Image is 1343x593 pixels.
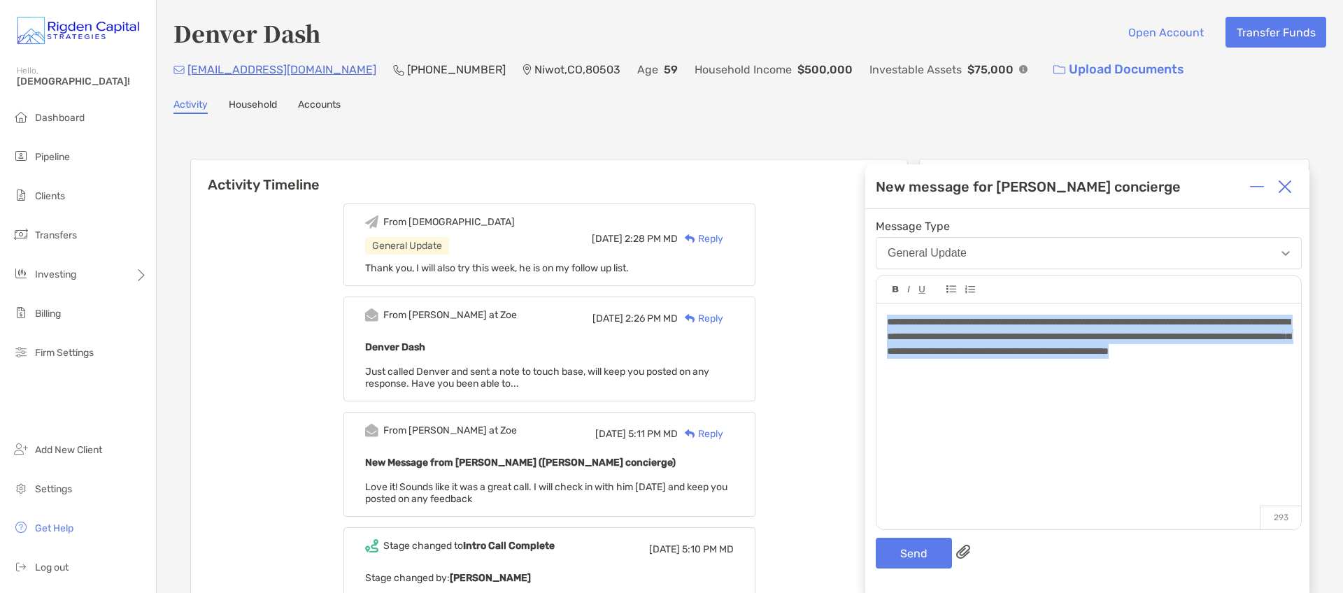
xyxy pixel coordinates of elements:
span: Settings [35,483,72,495]
p: 293 [1260,506,1301,529]
span: Log out [35,562,69,573]
span: 5:10 PM MD [682,543,734,555]
span: [DEMOGRAPHIC_DATA]! [17,76,148,87]
img: Editor control icon [918,286,925,294]
span: [DATE] [592,233,623,245]
div: General Update [365,237,449,255]
img: Expand or collapse [1250,180,1264,194]
p: Household Income [695,61,792,78]
img: pipeline icon [13,148,29,164]
img: billing icon [13,304,29,321]
span: Just called Denver and sent a note to touch base, will keep you posted on any response. Have you ... [365,366,709,390]
div: General Update [888,247,967,259]
a: Activity [173,99,208,114]
img: Info Icon [1019,65,1028,73]
img: Editor control icon [965,285,975,294]
span: Investing [35,269,76,280]
p: $500,000 [797,61,853,78]
span: [DATE] [592,313,623,324]
span: Dashboard [35,112,85,124]
span: [DATE] [649,543,680,555]
img: Close [1278,180,1292,194]
span: 2:28 PM MD [625,233,678,245]
h6: Activity Timeline [191,159,907,193]
b: [PERSON_NAME] [450,572,531,584]
div: Reply [678,427,723,441]
img: Reply icon [685,314,695,323]
p: 59 [664,61,678,78]
span: Thank you, I will also try this week, he is on my follow up list. [365,262,629,274]
span: Clients [35,190,65,202]
div: Reply [678,311,723,326]
span: Pipeline [35,151,70,163]
img: logout icon [13,558,29,575]
span: Love it! Sounds like it was a great call. I will check in with him [DATE] and keep you posted on ... [365,481,727,505]
img: transfers icon [13,226,29,243]
img: Reply icon [685,234,695,243]
span: Billing [35,308,61,320]
p: Stage changed by: [365,569,734,587]
a: Upload Documents [1044,55,1193,85]
span: Transfers [35,229,77,241]
b: New Message from [PERSON_NAME] ([PERSON_NAME] concierge) [365,457,676,469]
span: 2:26 PM MD [625,313,678,324]
button: Send [876,538,952,569]
button: Transfer Funds [1225,17,1326,48]
img: Open dropdown arrow [1281,251,1290,256]
p: $75,000 [967,61,1014,78]
img: get-help icon [13,519,29,536]
b: Intro Call Complete [463,540,555,552]
span: Message Type [876,220,1302,233]
img: Event icon [365,424,378,437]
span: Firm Settings [35,347,94,359]
span: 5:11 PM MD [628,428,678,440]
img: Email Icon [173,66,185,74]
div: Reply [678,231,723,246]
img: firm-settings icon [13,343,29,360]
div: From [PERSON_NAME] at Zoe [383,309,517,321]
span: Add New Client [35,444,102,456]
p: [PHONE_NUMBER] [407,61,506,78]
p: [EMAIL_ADDRESS][DOMAIN_NAME] [187,61,376,78]
p: Age [637,61,658,78]
div: From [DEMOGRAPHIC_DATA] [383,216,515,228]
img: Event icon [365,215,378,229]
img: add_new_client icon [13,441,29,457]
div: New message for [PERSON_NAME] concierge [876,178,1181,195]
button: Open Account [1117,17,1214,48]
img: Reply icon [685,429,695,438]
button: General Update [876,237,1302,269]
img: Zoe Logo [17,6,139,56]
img: settings icon [13,480,29,496]
img: Event icon [365,539,378,552]
div: From [PERSON_NAME] at Zoe [383,424,517,436]
img: paperclip attachments [956,545,970,559]
p: Niwot , CO , 80503 [534,61,620,78]
img: Event icon [365,308,378,322]
p: Investable Assets [869,61,962,78]
img: Location Icon [523,64,532,76]
span: Get Help [35,522,73,534]
img: Editor control icon [907,286,910,293]
img: clients icon [13,187,29,203]
span: [DATE] [595,428,626,440]
img: button icon [1053,65,1065,75]
a: Accounts [298,99,341,114]
h4: Denver Dash [173,17,320,49]
img: Editor control icon [893,286,899,293]
img: Phone Icon [393,64,404,76]
img: dashboard icon [13,108,29,125]
img: investing icon [13,265,29,282]
a: Household [229,99,277,114]
img: Editor control icon [946,285,956,293]
div: Stage changed to [383,540,555,552]
b: Denver Dash [365,341,425,353]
